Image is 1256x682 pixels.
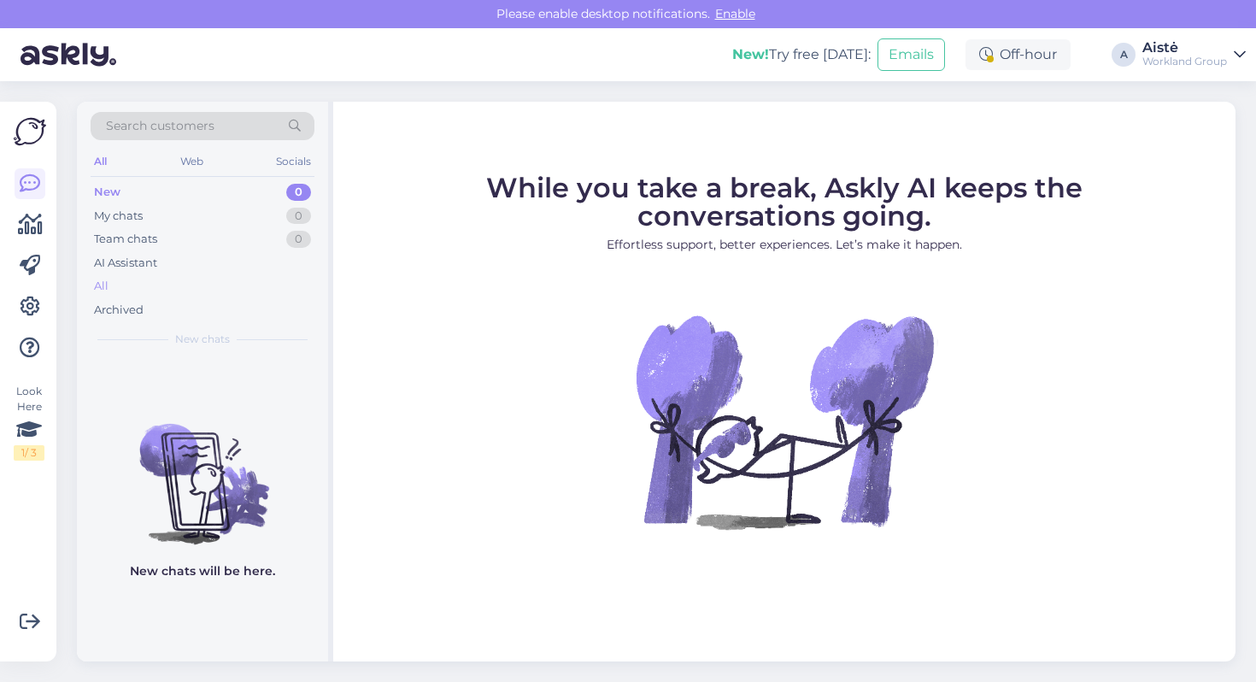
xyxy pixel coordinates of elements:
p: New chats will be here. [130,562,275,580]
img: No chats [77,393,328,547]
img: No Chat active [631,268,938,575]
span: New chats [175,332,230,347]
span: While you take a break, Askly AI keeps the conversations going. [486,171,1083,232]
div: New [94,184,120,201]
div: AI Assistant [94,255,157,272]
p: Effortless support, better experiences. Let’s make it happen. [408,236,1160,254]
div: Aistė [1142,41,1227,55]
div: Team chats [94,231,157,248]
div: 0 [286,184,311,201]
button: Emails [877,38,945,71]
div: All [94,278,109,295]
div: My chats [94,208,143,225]
div: Archived [94,302,144,319]
b: New! [732,46,769,62]
a: AistėWorkland Group [1142,41,1246,68]
div: All [91,150,110,173]
div: Socials [273,150,314,173]
div: 1 / 3 [14,445,44,461]
div: Look Here [14,384,44,461]
span: Search customers [106,117,214,135]
div: Web [177,150,207,173]
div: Workland Group [1142,55,1227,68]
div: Try free [DATE]: [732,44,871,65]
img: Askly Logo [14,115,46,148]
span: Enable [710,6,760,21]
div: 0 [286,208,311,225]
div: Off-hour [965,39,1071,70]
div: 0 [286,231,311,248]
div: A [1112,43,1136,67]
